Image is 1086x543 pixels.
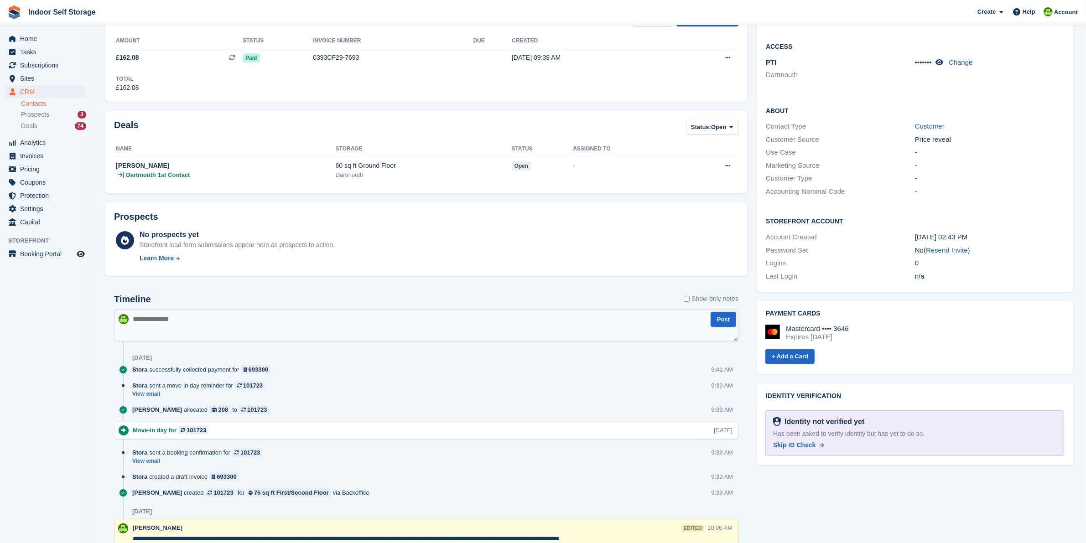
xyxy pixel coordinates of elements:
span: Protection [20,189,75,202]
div: Account Created [766,232,915,243]
div: Use Case [766,147,915,158]
span: Coupons [20,176,75,189]
div: Dartmouth [336,171,512,180]
span: Deals [21,122,37,130]
div: - [915,160,1064,171]
span: Pricing [20,163,75,176]
div: created a draft invoice [132,472,244,481]
div: 9:39 AM [711,472,733,481]
a: menu [5,189,86,202]
div: Last Login [766,271,915,282]
span: Account [1054,8,1078,17]
a: menu [5,202,86,215]
div: [PERSON_NAME] [116,161,336,171]
a: Contacts [21,99,86,108]
div: - [573,161,683,170]
div: 101723 [240,448,260,457]
div: No [915,245,1064,256]
div: Accounting Nominal Code [766,186,915,197]
span: Subscriptions [20,59,75,72]
h2: About [766,106,1064,115]
div: Has been asked to verify identity but has yet to do so. [773,429,1056,439]
a: menu [5,176,86,189]
div: 208 [218,405,229,414]
th: Status [512,142,573,156]
span: Storefront [8,236,91,245]
a: 693300 [209,472,239,481]
span: PTI [766,58,776,66]
th: Invoice number [313,34,473,48]
input: Show only notes [684,294,690,304]
a: menu [5,85,86,98]
th: Due [473,34,512,48]
h2: Storefront Account [766,216,1064,225]
div: Total [116,75,139,83]
span: ••••••• [915,58,932,66]
div: [DATE] 09:39 AM [512,53,675,62]
span: [PERSON_NAME] [133,524,182,531]
a: 101723 [205,488,235,497]
div: n/a [915,271,1064,282]
div: 60 sq ft Ground Floor [336,161,512,171]
div: [DATE] [714,426,733,434]
div: sent a booking confirmation for [132,448,267,457]
a: 693300 [241,365,271,374]
div: [DATE] [132,508,152,515]
span: Booking Portal [20,248,75,260]
div: 75 sq ft First/Second Floor [254,488,329,497]
a: 101723 [232,448,262,457]
span: Prospects [21,110,49,119]
div: 101723 [247,405,267,414]
span: Create [977,7,996,16]
a: menu [5,163,86,176]
span: Invoices [20,150,75,162]
div: 9:39 AM [711,448,733,457]
th: Assigned to [573,142,683,156]
a: Prospects 3 [21,110,86,119]
h2: Access [766,41,1064,51]
a: View email [132,390,270,398]
img: Helen Wilson [119,314,129,324]
a: Customer [915,122,945,130]
div: Identity not verified yet [781,416,864,427]
a: 101723 [178,426,208,434]
span: Analytics [20,136,75,149]
a: 101723 [239,405,269,414]
a: menu [5,59,86,72]
h2: Prospects [114,212,158,222]
div: 101723 [187,426,206,434]
div: - [915,186,1064,197]
a: Skip ID Check [773,440,824,450]
span: Stora [132,365,147,374]
div: - [915,147,1064,158]
div: No prospects yet [140,229,335,240]
th: Amount [114,34,243,48]
a: menu [5,32,86,45]
span: Status: [691,123,711,132]
th: Status [243,34,313,48]
label: Show only notes [684,294,738,304]
div: sent a move-in day reminder for [132,381,270,390]
span: Stora [132,381,147,390]
span: Stora [132,472,147,481]
h2: Payment cards [766,310,1064,317]
div: - [915,173,1064,184]
div: 101723 [213,488,233,497]
a: + Add a Card [765,349,815,364]
div: Storefront lead form submissions appear here as prospects to action. [140,240,335,250]
div: Learn More [140,253,174,263]
div: created for via Backoffice [132,488,374,497]
img: Helen Wilson [118,523,128,533]
th: Name [114,142,336,156]
div: Logins [766,258,915,269]
div: 9:39 AM [711,488,733,497]
img: Mastercard Logo [765,325,780,339]
div: Move-in day for [133,426,213,434]
a: Deals 74 [21,121,86,131]
a: menu [5,216,86,228]
span: open [512,161,531,171]
a: Preview store [75,248,86,259]
div: 0393CF29-7693 [313,53,473,62]
img: Identity Verification Ready [773,417,781,427]
div: 74 [75,122,86,130]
